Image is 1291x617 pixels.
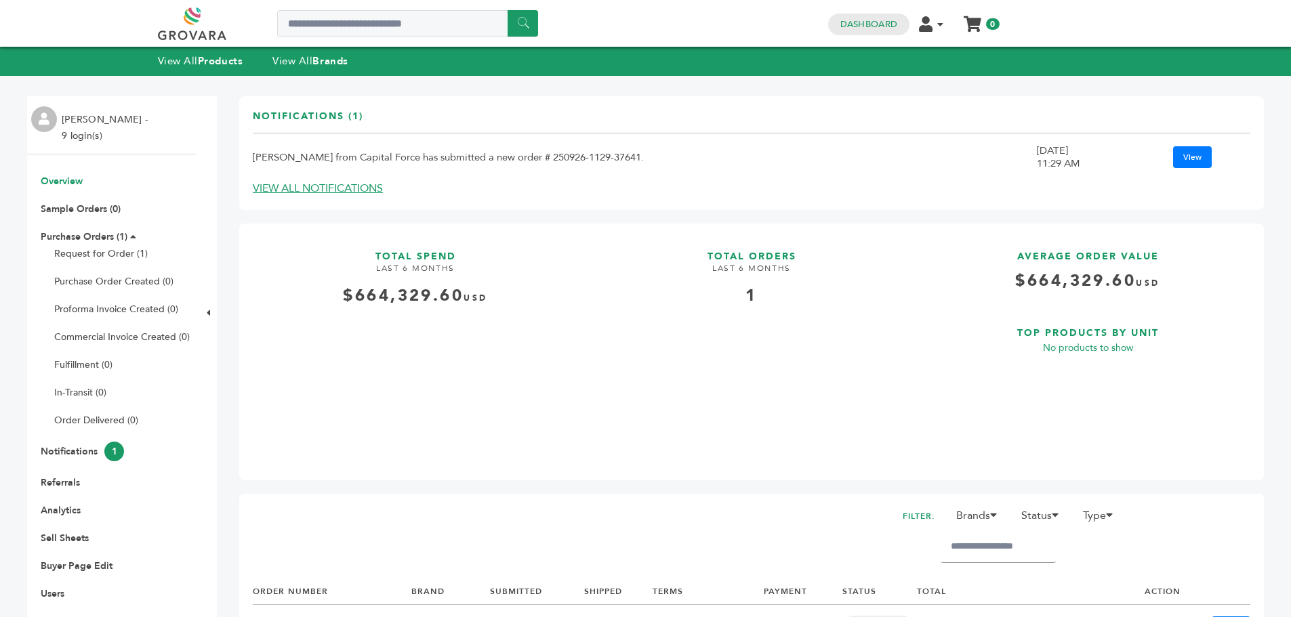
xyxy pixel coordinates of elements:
h4: $664,329.60 [925,270,1250,303]
h3: AVERAGE ORDER VALUE [925,237,1250,263]
a: View AllProducts [158,54,243,68]
h4: LAST 6 MONTHS [253,263,578,284]
a: Sell Sheets [41,532,89,545]
th: PAYMENT [764,579,842,604]
img: profile.png [31,106,57,132]
th: TERMS [653,579,764,604]
a: My Cart [964,12,980,26]
a: View [1173,146,1212,168]
li: Type [1076,507,1128,530]
li: Status [1015,507,1073,530]
input: Filter by keywords [941,530,1056,563]
h3: TOTAL SPEND [253,237,578,263]
a: Overview [41,175,83,188]
a: Dashboard [840,18,897,30]
input: Search a product or brand... [277,10,538,37]
th: ORDER NUMBER [253,579,411,604]
a: Commercial Invoice Created (0) [54,331,190,343]
h3: TOP PRODUCTS BY UNIT [925,314,1250,340]
h4: LAST 6 MONTHS [589,263,914,284]
th: ACTION [1060,579,1181,604]
h3: TOTAL ORDERS [589,237,914,263]
li: Brands [949,507,1012,530]
h2: FILTER: [903,507,935,526]
a: Purchase Orders (1) [41,230,127,243]
strong: Products [198,54,243,68]
a: In-Transit (0) [54,386,106,399]
a: Referrals [41,476,80,489]
a: TOTAL SPEND LAST 6 MONTHS $664,329.60USD [253,237,578,456]
a: Users [41,587,64,600]
div: $664,329.60 [253,284,578,307]
h3: Notifications (1) [253,110,363,133]
li: [PERSON_NAME] - 9 login(s) [62,112,151,144]
a: TOP PRODUCTS BY UNIT No products to show [925,314,1250,456]
th: SHIPPED [584,579,653,604]
th: TOTAL [917,579,1060,604]
th: SUBMITTED [490,579,584,604]
a: Buyer Page Edit [41,559,112,572]
a: Fulfillment (0) [54,358,112,371]
td: [PERSON_NAME] from Capital Force has submitted a new order # 250926-1129-37641. [253,133,1037,182]
div: 1 [589,284,914,307]
th: BRAND [411,579,490,604]
a: View AllBrands [272,54,348,68]
span: USD [1136,278,1160,289]
span: 1 [104,442,124,461]
a: AVERAGE ORDER VALUE $664,329.60USD [925,237,1250,303]
a: Proforma Invoice Created (0) [54,303,178,316]
a: Request for Order (1) [54,247,148,260]
a: Sample Orders (0) [41,203,121,215]
a: Notifications1 [41,445,124,458]
a: Purchase Order Created (0) [54,275,173,288]
a: Analytics [41,504,81,517]
a: VIEW ALL NOTIFICATIONS [253,181,383,196]
a: Order Delivered (0) [54,414,138,427]
p: No products to show [925,340,1250,356]
span: 0 [986,18,999,30]
th: STATUS [842,579,917,604]
a: TOTAL ORDERS LAST 6 MONTHS 1 [589,237,914,456]
strong: Brands [312,54,348,68]
span: USD [464,293,487,303]
div: [DATE] 11:29 AM [1037,144,1091,170]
